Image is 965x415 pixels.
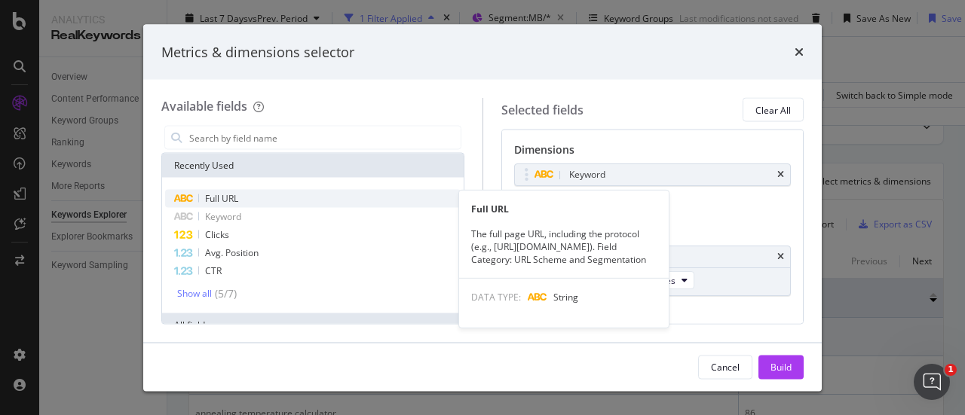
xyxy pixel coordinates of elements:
div: Metrics & dimensions selector [161,42,354,62]
span: Keyword [205,210,241,223]
div: ( 5 / 7 ) [212,286,237,301]
span: Clicks [205,228,229,241]
span: CTR [205,264,222,277]
div: All fields [162,313,464,337]
div: Clear All [755,103,791,116]
div: Show all [177,288,212,299]
button: Build [758,355,804,379]
div: times [795,42,804,62]
div: Recently Used [162,154,464,178]
span: DATA TYPE: [471,291,521,304]
div: Cancel [711,360,740,373]
div: Available fields [161,98,247,114]
div: Selected fields [501,101,584,118]
div: Keywordtimes [514,163,792,186]
span: Full URL [205,192,238,205]
div: times [777,252,784,261]
div: The full page URL, including the protocol (e.g., [URL][DOMAIN_NAME]). Field Category: URL Scheme ... [459,227,669,265]
iframe: Intercom live chat [914,364,950,400]
button: Clear All [743,98,804,122]
div: Full URL [459,202,669,215]
div: Dimensions [514,142,792,163]
div: modal [143,24,822,391]
div: Build [770,360,792,373]
span: 1 [945,364,957,376]
input: Search by field name [188,127,461,149]
span: String [553,291,578,304]
span: Avg. Position [205,246,259,259]
div: times [777,170,784,179]
div: Keyword [569,167,605,182]
button: Cancel [698,355,752,379]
